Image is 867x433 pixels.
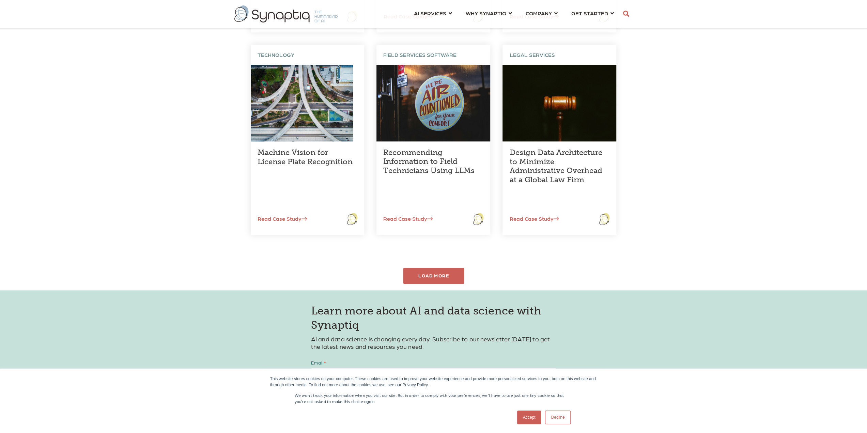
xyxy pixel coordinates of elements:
span: GET STARTED [571,9,608,18]
nav: menu [407,2,621,26]
a: Decline [545,411,570,424]
a: Read Case Study [376,215,433,222]
a: Machine Vision for License Plate Recognition [258,148,353,166]
div: This website stores cookies on your computer. These cookies are used to improve your website expe... [270,376,597,388]
img: A wooden gavel on a dark background. [502,65,616,141]
a: Accept [517,411,541,424]
img: synaptiq logo-2 [234,5,338,22]
div: FIELD SERVICES SOFTWARE [376,45,490,65]
p: We won't track your information when you visit our site. But in order to comply with your prefere... [295,392,573,404]
a: Read Case Study [502,215,559,222]
a: GET STARTED [571,7,614,19]
span: AI SERVICES [414,9,446,18]
a: Read Case Study [251,215,307,222]
div: LOAD MORE [403,268,464,284]
a: AI SERVICES [414,7,452,19]
p: AI and data science is changing every day. Subscribe to our newsletter [DATE] to get the latest n... [311,335,556,350]
span: COMPANY [526,9,552,18]
img: Sign saying We're Air Conditioned for your comfort. [376,65,490,141]
img: logo [599,213,609,225]
a: WHY SYNAPTIQ [466,7,512,19]
img: logo [473,213,483,225]
img: logo [347,213,357,225]
a: COMPANY [526,7,558,19]
div: TECHNOLOGY [251,45,365,65]
div: LEGAL SERVICES [502,45,616,65]
span: Email [311,360,324,365]
a: Recommending Information to Field Technicians Using LLMs [383,148,475,175]
h3: Learn more about AI and data science with Synaptiq [311,304,556,332]
span: WHY SYNAPTIQ [466,9,506,18]
a: Design Data Architecture to Minimize Administrative Overhead at a Global Law Firm [509,148,602,184]
img: Roads intersecting on an overpass. [251,65,353,141]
